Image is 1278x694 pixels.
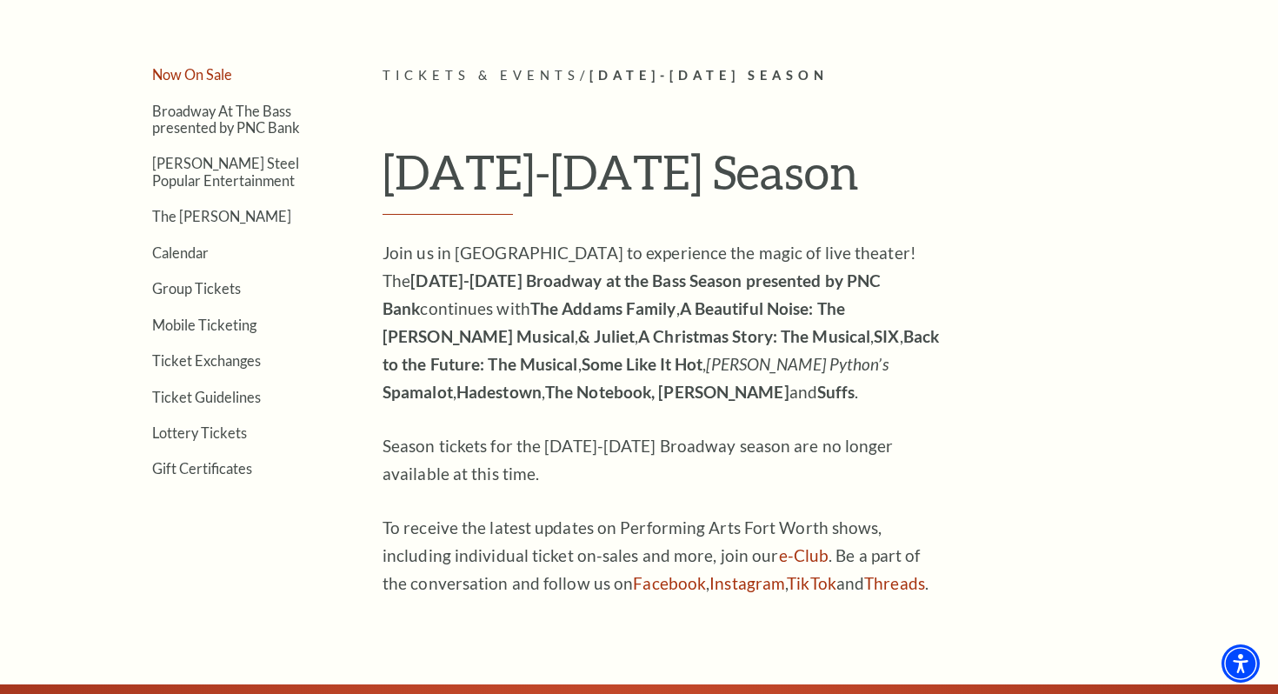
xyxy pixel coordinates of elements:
strong: The Addams Family [530,298,676,318]
a: Instagram - open in a new tab [709,573,785,593]
a: Threads - open in a new tab [864,573,925,593]
strong: SIX [874,326,899,346]
a: Facebook - open in a new tab [633,573,706,593]
strong: Suffs [817,382,855,402]
h1: [DATE]-[DATE] Season [383,143,1178,215]
strong: The Notebook, [PERSON_NAME] [545,382,789,402]
p: / [383,65,1178,87]
span: [DATE]-[DATE] Season [589,68,829,83]
a: Calendar [152,244,209,261]
a: e-Club [779,545,829,565]
strong: [DATE]-[DATE] Broadway at the Bass Season presented by PNC Bank [383,270,881,318]
a: Gift Certificates [152,460,252,477]
strong: & Juliet [578,326,635,346]
a: The [PERSON_NAME] [152,208,291,224]
strong: A Beautiful Noise: The [PERSON_NAME] Musical [383,298,845,346]
p: To receive the latest updates on Performing Arts Fort Worth shows, including individual ticket on... [383,514,948,597]
p: Join us in [GEOGRAPHIC_DATA] to experience the magic of live theater! The continues with , , , , ... [383,239,948,406]
strong: Back to the Future: The Musical [383,326,939,374]
strong: Hadestown [456,382,542,402]
strong: Spamalot [383,382,453,402]
a: [PERSON_NAME] Steel Popular Entertainment [152,155,299,188]
a: Ticket Exchanges [152,352,261,369]
strong: A Christmas Story: The Musical [638,326,870,346]
div: Accessibility Menu [1221,644,1260,683]
a: Lottery Tickets [152,424,247,441]
a: Ticket Guidelines [152,389,261,405]
a: Mobile Ticketing [152,317,256,333]
a: Now On Sale [152,66,232,83]
p: Season tickets for the [DATE]-[DATE] Broadway season are no longer available at this time. [383,432,948,488]
span: Tickets & Events [383,68,580,83]
em: [PERSON_NAME] Python’s [706,354,888,374]
strong: Some Like It Hot [582,354,703,374]
a: Group Tickets [152,280,241,297]
a: TikTok - open in a new tab [787,573,836,593]
a: Broadway At The Bass presented by PNC Bank [152,103,300,136]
